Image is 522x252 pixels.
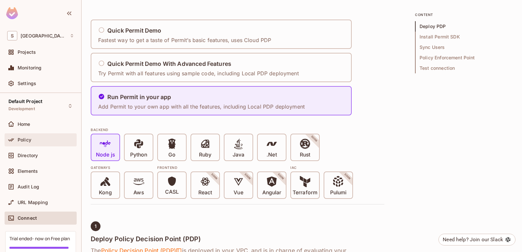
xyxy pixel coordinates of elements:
[415,63,513,73] span: Test connection
[199,152,211,158] p: Ruby
[18,215,37,221] span: Connect
[290,165,353,170] div: IAC
[202,164,227,189] span: SOON
[157,165,286,170] div: Frontend
[443,236,503,244] div: Need help? Join our Slack
[330,189,346,196] p: Pulumi
[415,12,513,17] p: content
[293,189,317,196] p: Terraform
[198,189,212,196] p: React
[235,164,260,189] span: SOON
[262,189,282,196] p: Angular
[267,152,277,158] p: .Net
[415,21,513,32] span: Deploy PDP
[8,106,35,111] span: Development
[7,31,17,40] span: S
[9,235,70,242] div: Trial ended- now on Free plan
[130,152,147,158] p: Python
[18,169,38,174] span: Elements
[99,189,112,196] p: Kong
[107,94,171,100] h5: Run Permit in your app
[18,81,36,86] span: Settings
[415,42,513,52] span: Sync Users
[18,137,31,142] span: Policy
[335,164,360,189] span: SOON
[6,7,18,19] img: SReyMgAAAABJRU5ErkJggg==
[98,70,299,77] p: Try Permit with all features using sample code, including Local PDP deployment
[96,152,115,158] p: Node js
[21,33,67,38] span: Workspace: Sudhanshu-517
[18,122,30,127] span: Home
[233,152,244,158] p: Java
[133,189,144,196] p: Aws
[18,200,48,205] span: URL Mapping
[91,165,153,170] div: Gateways
[98,37,271,44] p: Fastest way to get a taste of Permit’s basic features, uses Cloud PDP
[18,65,42,70] span: Monitoring
[234,189,243,196] p: Vue
[18,50,36,55] span: Projects
[8,99,42,104] span: Default Project
[91,235,384,243] h4: Deploy Policy Decision Point (PDP)
[107,27,161,34] h5: Quick Permit Demo
[91,127,384,132] div: BACKEND
[300,152,310,158] p: Rust
[18,153,38,158] span: Directory
[165,189,179,195] p: CASL
[107,61,231,67] h5: Quick Permit Demo With Advanced Features
[18,184,39,189] span: Audit Log
[268,164,294,189] span: SOON
[168,152,176,158] p: Go
[301,126,327,152] span: SOON
[98,103,305,110] p: Add Permit to your own app with all the features, including Local PDP deployment
[415,32,513,42] span: Install Permit SDK
[415,52,513,63] span: Policy Enforcement Point
[95,224,97,229] span: 1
